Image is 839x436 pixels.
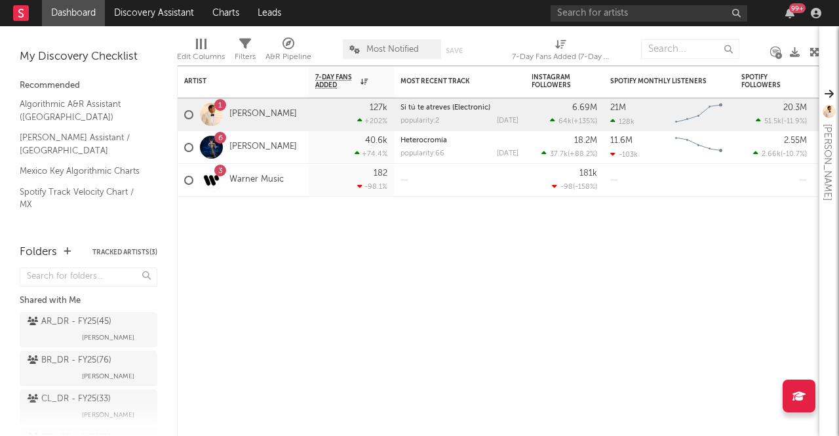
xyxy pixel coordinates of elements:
div: 18.2M [574,136,597,145]
span: 51.5k [764,118,781,125]
div: -98.1 % [357,182,387,191]
span: -10.7 % [783,151,805,158]
span: [PERSON_NAME] [82,407,134,423]
div: Spotify Monthly Listeners [610,77,709,85]
div: popularity: 66 [400,150,444,157]
div: Edit Columns [177,49,225,65]
div: 182 [374,169,387,178]
span: [PERSON_NAME] [82,368,134,384]
div: Heterocromía [400,137,518,144]
span: -158 % [575,184,595,191]
span: +88.2 % [570,151,595,158]
input: Search... [641,39,739,59]
div: ( ) [753,149,807,158]
div: ( ) [541,149,597,158]
div: 181k [579,169,597,178]
div: ( ) [550,117,597,125]
a: Si tú te atreves (Electronic) [400,104,490,111]
div: 127k [370,104,387,112]
div: ( ) [552,182,597,191]
div: 2.55M [784,136,807,145]
span: Most Notified [366,45,419,54]
a: AR_DR - FY25(45)[PERSON_NAME] [20,312,157,347]
div: Filters [235,33,256,71]
div: Filters [235,49,256,65]
button: Save [446,47,463,54]
div: Spotify Followers [741,73,787,89]
a: [PERSON_NAME] [229,109,297,120]
span: 2.66k [762,151,781,158]
button: Tracked Artists(3) [92,249,157,256]
a: [PERSON_NAME] Assistant / [GEOGRAPHIC_DATA] [20,130,144,157]
a: Spotify Search Virality / MX [20,218,144,233]
div: [DATE] [497,150,518,157]
span: [PERSON_NAME] [82,330,134,346]
svg: Chart title [669,98,728,131]
span: 37.7k [550,151,568,158]
div: Artist [184,77,283,85]
div: 20.3M [783,104,807,112]
div: A&R Pipeline [265,49,311,65]
div: +202 % [357,117,387,125]
div: [DATE] [497,117,518,125]
div: Si tú te atreves (Electronic) [400,104,518,111]
div: Folders [20,245,57,260]
div: popularity: 2 [400,117,439,125]
a: [PERSON_NAME] [229,142,297,153]
a: Spotify Track Velocity Chart / MX [20,185,144,212]
div: AR_DR - FY25 ( 45 ) [28,314,111,330]
div: CL_DR - FY25 ( 33 ) [28,391,111,407]
div: 6.69M [572,104,597,112]
div: A&R Pipeline [265,33,311,71]
div: Edit Columns [177,33,225,71]
div: BR_DR - FY25 ( 76 ) [28,353,111,368]
div: ( ) [756,117,807,125]
a: BR_DR - FY25(76)[PERSON_NAME] [20,351,157,386]
div: 7-Day Fans Added (7-Day Fans Added) [512,33,610,71]
a: Mexico Key Algorithmic Charts [20,164,144,178]
input: Search for folders... [20,268,157,287]
a: CL_DR - FY25(33)[PERSON_NAME] [20,389,157,425]
div: -103k [610,150,638,159]
div: 21M [610,104,626,112]
div: 40.6k [365,136,387,145]
div: [PERSON_NAME] [819,124,835,201]
a: Warner Music [229,174,284,186]
input: Search for artists [551,5,747,22]
div: 128k [610,117,634,126]
a: Algorithmic A&R Assistant ([GEOGRAPHIC_DATA]) [20,97,144,124]
div: Instagram Followers [532,73,577,89]
div: Recommended [20,78,157,94]
div: Shared with Me [20,293,157,309]
a: Heterocromía [400,137,447,144]
span: -11.9 % [783,118,805,125]
span: 64k [558,118,572,125]
div: Most Recent Track [400,77,499,85]
button: 99+ [785,8,794,18]
div: My Discovery Checklist [20,49,157,65]
span: -98 [560,184,573,191]
div: 99 + [789,3,806,13]
div: +74.4 % [355,149,387,158]
span: +135 % [574,118,595,125]
span: 7-Day Fans Added [315,73,357,89]
div: 7-Day Fans Added (7-Day Fans Added) [512,49,610,65]
svg: Chart title [669,131,728,164]
div: 11.6M [610,136,633,145]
